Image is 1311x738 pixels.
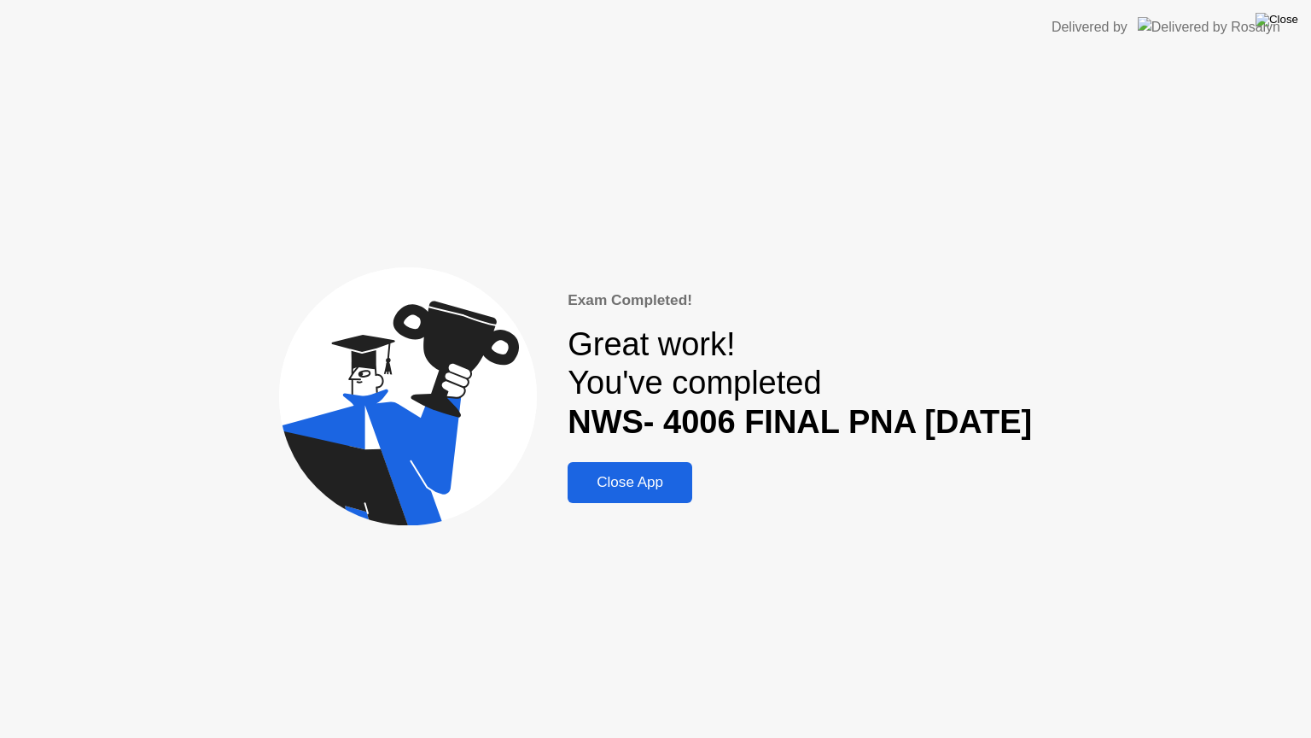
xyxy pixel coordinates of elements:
img: Close [1256,13,1298,26]
div: Exam Completed! [568,290,1032,312]
b: NWS- 4006 FINAL PNA [DATE] [568,404,1032,440]
div: Close App [573,474,687,491]
div: Great work! You've completed [568,325,1032,442]
div: Delivered by [1052,17,1127,38]
button: Close App [568,462,692,503]
img: Delivered by Rosalyn [1138,17,1280,37]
